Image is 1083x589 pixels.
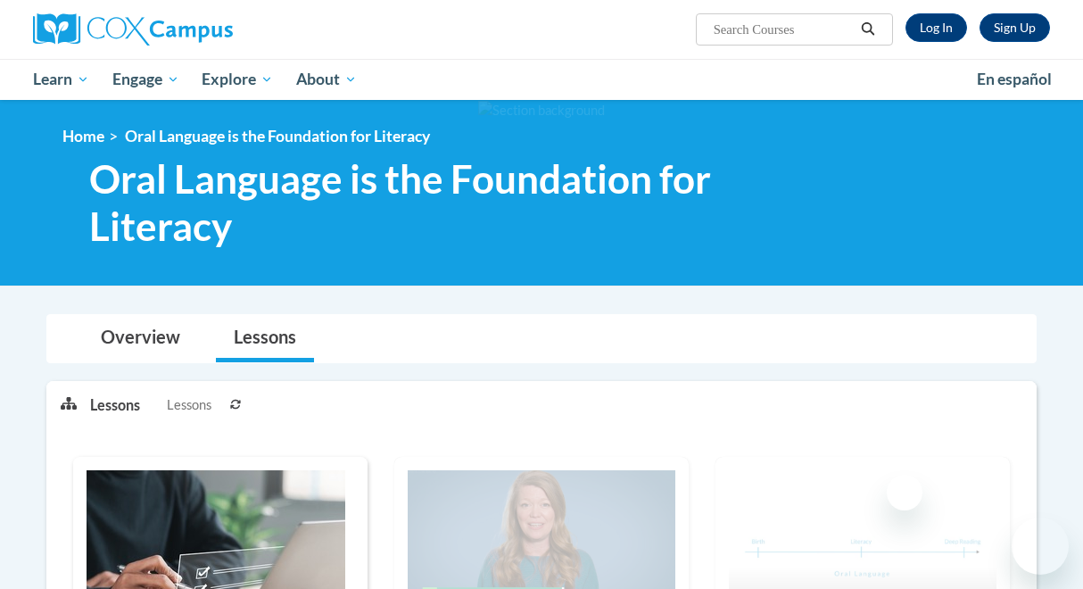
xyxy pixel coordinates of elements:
span: En español [977,70,1052,88]
iframe: Close message [887,475,922,510]
a: Log In [905,13,967,42]
a: Engage [101,59,191,100]
img: Cox Campus [33,13,233,46]
a: About [285,59,368,100]
span: Engage [112,69,179,90]
span: About [296,69,357,90]
a: Explore [190,59,285,100]
p: Lessons [90,395,140,415]
span: Lessons [167,395,211,415]
a: En español [965,61,1063,98]
span: Oral Language is the Foundation for Literacy [89,155,825,250]
a: Cox Campus [33,13,354,46]
a: Home [62,127,104,145]
img: Section background [478,101,605,120]
a: Lessons [216,315,314,362]
input: Search Courses [712,19,855,40]
iframe: Button to launch messaging window [1012,518,1069,575]
span: Learn [33,69,89,90]
span: Explore [202,69,273,90]
a: Learn [21,59,101,100]
a: Overview [83,315,198,362]
span: Oral Language is the Foundation for Literacy [125,127,430,145]
a: Register [980,13,1050,42]
button: Search [855,19,881,40]
div: Main menu [20,59,1063,100]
